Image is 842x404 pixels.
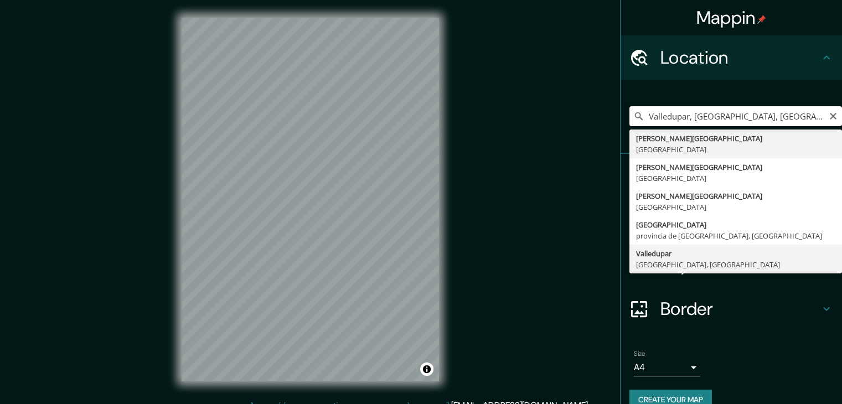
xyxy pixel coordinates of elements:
div: provincia de [GEOGRAPHIC_DATA], [GEOGRAPHIC_DATA] [636,230,835,241]
h4: Location [660,46,820,69]
div: Layout [621,242,842,287]
div: Border [621,287,842,331]
input: Pick your city or area [629,106,842,126]
button: Toggle attribution [420,362,433,376]
div: Pins [621,154,842,198]
div: [PERSON_NAME][GEOGRAPHIC_DATA] [636,162,835,173]
button: Clear [829,110,838,121]
div: [GEOGRAPHIC_DATA] [636,173,835,184]
label: Size [634,349,645,359]
div: [PERSON_NAME][GEOGRAPHIC_DATA] [636,190,835,201]
div: Style [621,198,842,242]
div: A4 [634,359,700,376]
div: [GEOGRAPHIC_DATA] [636,201,835,213]
h4: Mappin [696,7,767,29]
div: [GEOGRAPHIC_DATA] [636,144,835,155]
div: Location [621,35,842,80]
div: [GEOGRAPHIC_DATA], [GEOGRAPHIC_DATA] [636,259,835,270]
h4: Layout [660,253,820,276]
div: Valledupar [636,248,835,259]
div: [GEOGRAPHIC_DATA] [636,219,835,230]
h4: Border [660,298,820,320]
div: [PERSON_NAME][GEOGRAPHIC_DATA] [636,133,835,144]
canvas: Map [182,18,439,381]
img: pin-icon.png [757,15,766,24]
